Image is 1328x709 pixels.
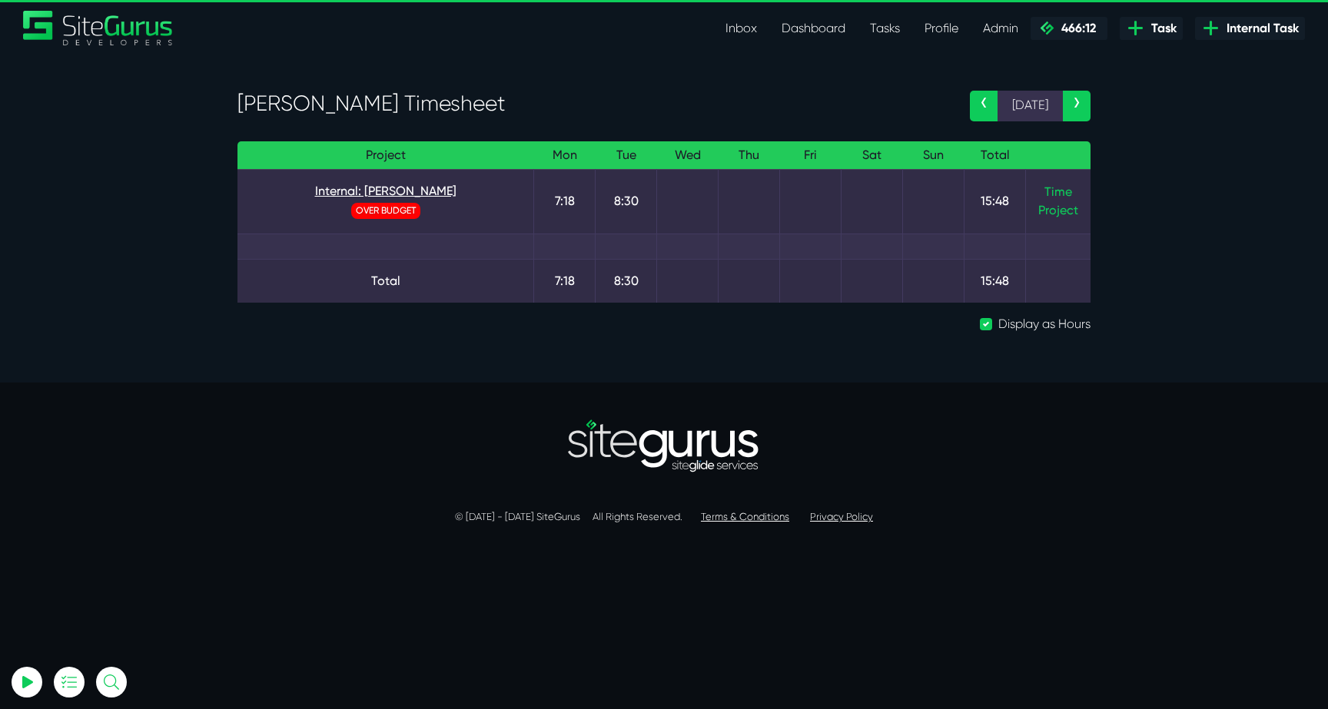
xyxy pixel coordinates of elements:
label: Display as Hours [998,315,1091,333]
a: ‹ [970,91,998,121]
td: 8:30 [596,259,657,303]
a: Time [1044,184,1072,199]
td: Total [237,259,534,303]
th: Total [964,141,1026,170]
th: Thu [719,141,780,170]
th: Sun [903,141,964,170]
h3: [PERSON_NAME] Timesheet [237,91,947,117]
span: Task [1145,19,1177,38]
th: Tue [596,141,657,170]
img: Sitegurus Logo [23,11,174,45]
th: Project [237,141,534,170]
span: Internal Task [1220,19,1299,38]
a: Task [1120,17,1183,40]
span: 466:12 [1055,21,1096,35]
th: Wed [657,141,719,170]
p: © [DATE] - [DATE] SiteGurus All Rights Reserved. [237,509,1091,525]
td: 15:48 [964,259,1026,303]
a: Dashboard [769,13,858,44]
td: 8:30 [596,169,657,234]
a: SiteGurus [23,11,174,45]
a: 466:12 [1031,17,1107,40]
a: Tasks [858,13,912,44]
a: Project [1038,201,1078,220]
a: › [1063,91,1091,121]
td: 7:18 [534,169,596,234]
span: [DATE] [998,91,1063,121]
span: OVER BUDGET [351,203,420,219]
a: Internal Task [1195,17,1305,40]
a: Privacy Policy [810,511,873,522]
th: Mon [534,141,596,170]
a: Admin [971,13,1031,44]
th: Sat [842,141,903,170]
a: Profile [912,13,971,44]
td: 7:18 [534,259,596,303]
a: Terms & Conditions [701,511,789,522]
th: Fri [780,141,842,170]
a: Inbox [713,13,769,44]
a: Internal: [PERSON_NAME] [250,182,521,200]
td: 15:48 [964,169,1026,234]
